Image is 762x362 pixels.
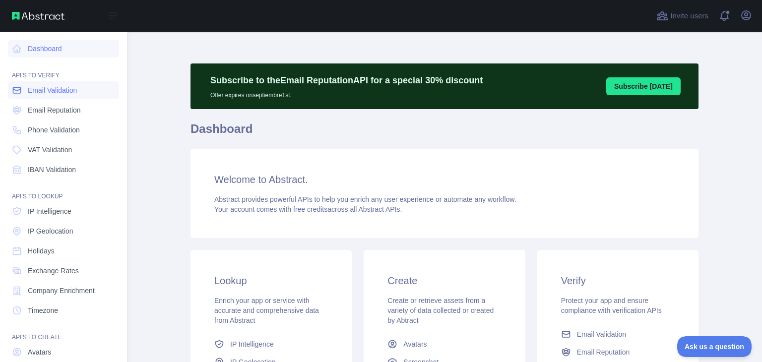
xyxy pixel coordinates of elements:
div: API'S TO CREATE [8,321,119,341]
span: Email Validation [28,85,77,95]
a: IP Intelligence [210,335,332,353]
span: IP Intelligence [28,206,71,216]
a: VAT Validation [8,141,119,159]
h1: Dashboard [190,121,698,145]
span: Email Reputation [577,347,630,357]
h3: Welcome to Abstract. [214,173,675,186]
span: Avatars [403,339,427,349]
div: API'S TO VERIFY [8,60,119,79]
h3: Lookup [214,274,328,288]
span: Avatars [28,347,51,357]
span: Create or retrieve assets from a variety of data collected or created by Abtract [387,297,494,324]
a: Holidays [8,242,119,260]
iframe: Toggle Customer Support [677,336,752,357]
span: IP Intelligence [230,339,274,349]
span: Email Validation [577,329,626,339]
a: IP Intelligence [8,202,119,220]
p: Subscribe to the Email Reputation API for a special 30 % discount [210,73,483,87]
span: Protect your app and ensure compliance with verification APIs [561,297,662,314]
a: Email Reputation [8,101,119,119]
span: Phone Validation [28,125,80,135]
button: Subscribe [DATE] [606,77,681,95]
a: Email Validation [557,325,679,343]
span: Exchange Rates [28,266,79,276]
img: Abstract API [12,12,64,20]
a: IBAN Validation [8,161,119,179]
div: API'S TO LOOKUP [8,181,119,200]
span: Your account comes with across all Abstract APIs. [214,205,402,213]
span: Abstract provides powerful APIs to help you enrich any user experience or automate any workflow. [214,195,516,203]
a: Exchange Rates [8,262,119,280]
a: Email Reputation [557,343,679,361]
a: IP Geolocation [8,222,119,240]
h3: Verify [561,274,675,288]
a: Avatars [383,335,505,353]
span: Enrich your app or service with accurate and comprehensive data from Abstract [214,297,319,324]
span: Email Reputation [28,105,81,115]
p: Offer expires on septiembre 1st. [210,87,483,99]
button: Invite users [654,8,710,24]
span: VAT Validation [28,145,72,155]
a: Phone Validation [8,121,119,139]
span: free credits [293,205,327,213]
a: Email Validation [8,81,119,99]
a: Dashboard [8,40,119,58]
a: Avatars [8,343,119,361]
a: Timezone [8,302,119,319]
span: Timezone [28,305,58,315]
span: IBAN Validation [28,165,76,175]
a: Company Enrichment [8,282,119,300]
span: Company Enrichment [28,286,95,296]
h3: Create [387,274,501,288]
span: Invite users [670,10,708,22]
span: IP Geolocation [28,226,73,236]
span: Holidays [28,246,55,256]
